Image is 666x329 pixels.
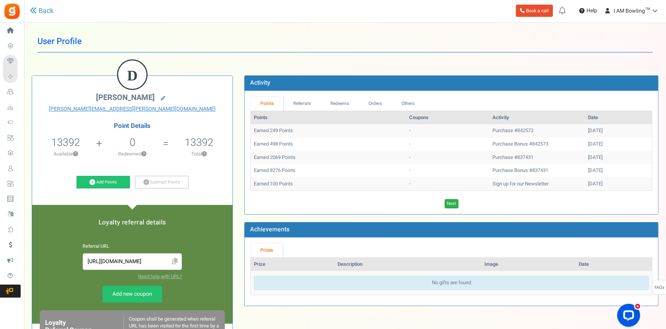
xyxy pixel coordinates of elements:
b: Achievements [250,225,289,234]
th: Points [251,111,406,124]
p: Total [169,151,229,157]
a: Orders [359,97,391,111]
th: Coupons [406,111,489,124]
td: Earned 8276 Points [251,164,406,177]
a: Book a call [516,5,553,17]
td: - [406,151,489,164]
a: Need help with URL? [138,273,182,280]
h5: 0 [130,137,135,148]
a: Referrals [283,97,321,111]
a: Points [250,97,283,111]
td: Sign up for our Newsletter [489,177,585,191]
a: Help [576,5,600,17]
figcaption: D [118,61,146,90]
a: Next [445,199,458,208]
a: Others [391,97,424,111]
span: [PERSON_NAME] [96,92,155,103]
td: - [406,137,489,151]
span: Click to Copy [169,255,181,268]
button: ? [73,152,78,157]
h5: 13392 [185,137,213,148]
th: Date [585,111,652,124]
span: FAQs [654,280,664,295]
img: Gratisfaction [3,3,21,20]
h6: Referral URL [83,244,182,249]
h1: User Profile [37,31,653,52]
th: Prize [251,258,334,271]
td: - [406,177,489,191]
div: [DATE] [588,154,649,161]
a: Subtract Points [135,176,188,189]
td: Purchase Bonus #837431 [489,164,585,177]
th: Image [481,258,576,271]
span: Help [585,7,597,15]
button: ? [141,152,146,157]
td: Earned 249 Points [251,124,406,137]
td: Earned 498 Points [251,137,406,151]
p: Redeemed [103,151,162,157]
h4: Point Details [32,123,232,129]
p: Available [36,151,95,157]
td: Purchase Bonus #842573 [489,137,585,151]
button: ? [202,152,207,157]
td: - [406,164,489,177]
td: Purchase #837431 [489,151,585,164]
a: Add Points [76,176,130,189]
td: Earned 2069 Points [251,151,406,164]
a: [PERSON_NAME][EMAIL_ADDRESS][PERSON_NAME][DOMAIN_NAME] [38,105,227,113]
th: Activity [489,111,585,124]
a: Redeems [321,97,359,111]
div: [DATE] [588,180,649,188]
td: Purchase #842573 [489,124,585,137]
div: [DATE] [588,141,649,148]
h5: Loyalty referral details [40,219,225,226]
div: No gifts are found [254,276,649,290]
b: Activity [250,78,270,87]
a: Prizes [250,243,283,257]
td: - [406,124,489,137]
td: Earned 100 Points [251,177,406,191]
span: 13392 [51,135,80,150]
div: [DATE] [588,127,649,134]
th: Date [576,258,652,271]
a: Add new coupon [102,286,162,303]
th: Description [335,258,481,271]
span: I AM Bowling™ [614,7,650,15]
div: [DATE] [588,167,649,174]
